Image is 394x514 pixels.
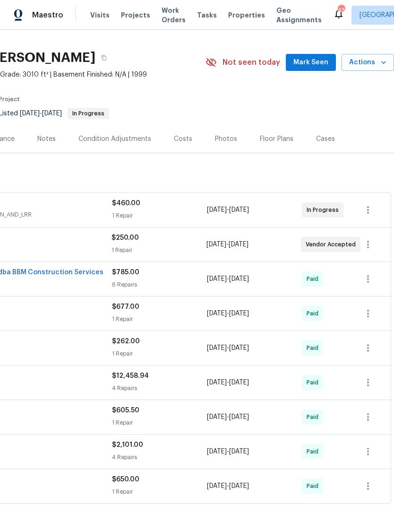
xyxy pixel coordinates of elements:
span: Paid [307,378,322,387]
span: $262.00 [112,338,140,345]
span: [DATE] [207,345,227,351]
span: [DATE] [229,207,249,213]
div: 1 Repair [112,487,207,497]
span: Visits [90,10,110,20]
div: 1 Repair [111,245,206,255]
span: [DATE] [229,276,249,282]
span: - [207,412,249,422]
span: - [207,378,249,387]
div: 4 Repairs [112,383,207,393]
span: $250.00 [111,235,139,241]
span: In Progress [307,205,343,215]
span: [DATE] [229,379,249,386]
span: [DATE] [207,379,227,386]
div: Condition Adjustments [78,134,151,144]
span: [DATE] [229,241,248,248]
span: [DATE] [207,448,227,455]
div: Notes [37,134,56,144]
span: Vendor Accepted [306,240,360,249]
span: - [207,481,249,491]
div: Photos [215,134,237,144]
span: [DATE] [207,276,227,282]
span: - [207,274,249,284]
span: Projects [121,10,150,20]
span: $677.00 [112,304,139,310]
span: Properties [228,10,265,20]
span: Paid [307,309,322,318]
span: Actions [349,57,386,69]
span: $460.00 [112,200,140,207]
div: 1 Repair [112,211,207,220]
span: - [207,447,249,456]
div: Costs [174,134,192,144]
span: Work Orders [162,6,186,25]
span: [DATE] [207,483,227,489]
span: $12,458.94 [112,373,149,379]
span: Paid [307,274,322,284]
span: [DATE] [229,448,249,455]
span: [DATE] [229,345,249,351]
span: [DATE] [207,414,227,420]
span: [DATE] [229,310,249,317]
span: Geo Assignments [276,6,322,25]
span: [DATE] [42,110,62,117]
button: Actions [342,54,394,71]
span: [DATE] [207,310,227,317]
span: Mark Seen [293,57,328,69]
span: - [20,110,62,117]
div: 1 Repair [112,418,207,427]
span: [DATE] [20,110,40,117]
span: [DATE] [207,207,227,213]
span: [DATE] [206,241,226,248]
span: Maestro [32,10,63,20]
span: - [207,343,249,353]
span: Paid [307,343,322,353]
button: Mark Seen [286,54,336,71]
div: 43 [338,6,344,15]
span: - [207,309,249,318]
span: Paid [307,481,322,491]
span: Not seen today [223,58,280,67]
span: - [206,240,248,249]
div: Cases [316,134,335,144]
span: $650.00 [112,476,139,483]
div: 1 Repair [112,314,207,324]
div: 1 Repair [112,349,207,358]
span: Paid [307,447,322,456]
span: $605.50 [112,407,139,414]
span: Paid [307,412,322,422]
span: $2,101.00 [112,442,143,448]
div: Floor Plans [260,134,293,144]
span: In Progress [69,111,108,116]
button: Copy Address [95,49,112,66]
span: [DATE] [229,483,249,489]
span: - [207,205,249,215]
div: 4 Repairs [112,453,207,462]
span: [DATE] [229,414,249,420]
span: $785.00 [112,269,139,276]
span: Tasks [197,12,217,18]
div: 6 Repairs [112,280,207,289]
